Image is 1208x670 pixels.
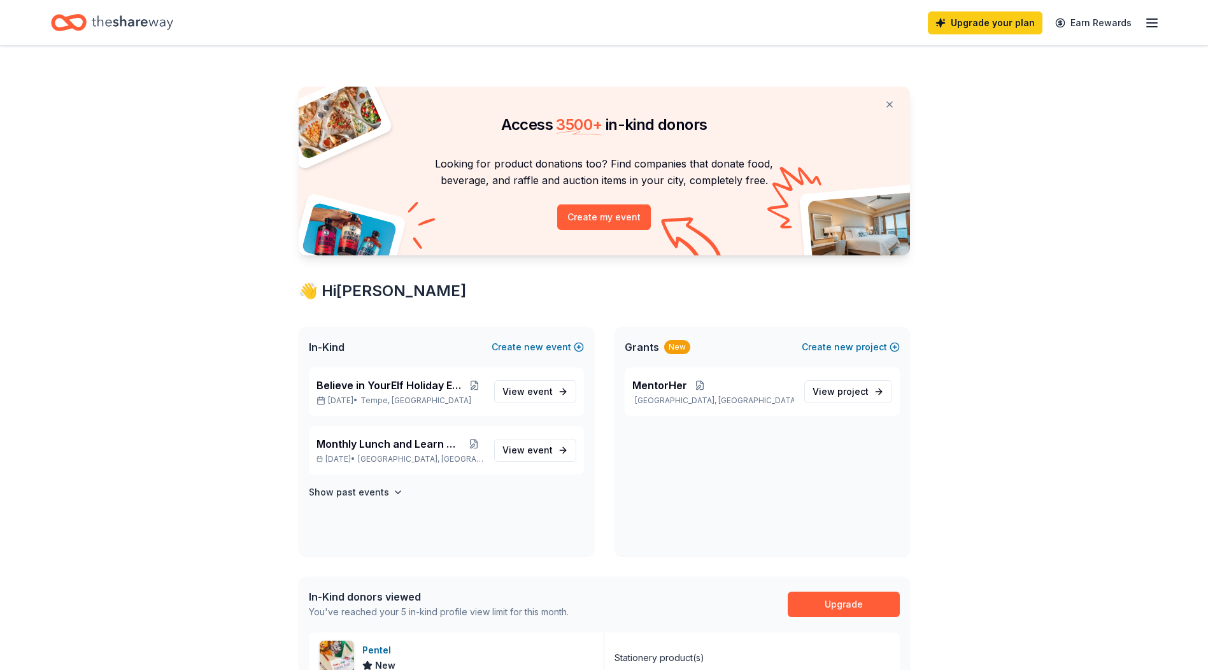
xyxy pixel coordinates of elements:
span: Believe in YourElf Holiday Extravaganza [316,378,465,393]
a: View project [804,380,892,403]
div: Pentel [362,643,396,658]
a: Earn Rewards [1048,11,1139,34]
span: 3500 + [556,115,602,134]
p: [DATE] • [316,396,484,406]
span: [GEOGRAPHIC_DATA], [GEOGRAPHIC_DATA] [358,454,483,464]
span: project [837,386,869,397]
span: new [834,339,853,355]
span: In-Kind [309,339,345,355]
span: event [527,386,553,397]
p: Looking for product donations too? Find companies that donate food, beverage, and raffle and auct... [314,155,895,189]
div: Stationery product(s) [615,650,704,666]
span: new [524,339,543,355]
div: 👋 Hi [PERSON_NAME] [299,281,910,301]
p: [DATE] • [316,454,484,464]
span: MentorHer [632,378,687,393]
span: event [527,445,553,455]
h4: Show past events [309,485,389,500]
span: View [502,384,553,399]
img: Pizza [284,79,383,160]
a: Upgrade your plan [928,11,1042,34]
a: Home [51,8,173,38]
a: Upgrade [788,592,900,617]
div: You've reached your 5 in-kind profile view limit for this month. [309,604,569,620]
button: Create my event [557,204,651,230]
button: Createnewproject [802,339,900,355]
div: In-Kind donors viewed [309,589,569,604]
button: Createnewevent [492,339,584,355]
span: Grants [625,339,659,355]
span: View [502,443,553,458]
img: Curvy arrow [661,217,725,265]
a: View event [494,380,576,403]
div: New [664,340,690,354]
span: View [813,384,869,399]
a: View event [494,439,576,462]
span: Access in-kind donors [501,115,707,134]
span: Monthly Lunch and Learn Workshops [316,436,464,452]
button: Show past events [309,485,403,500]
span: Tempe, [GEOGRAPHIC_DATA] [360,396,471,406]
p: [GEOGRAPHIC_DATA], [GEOGRAPHIC_DATA] [632,396,794,406]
